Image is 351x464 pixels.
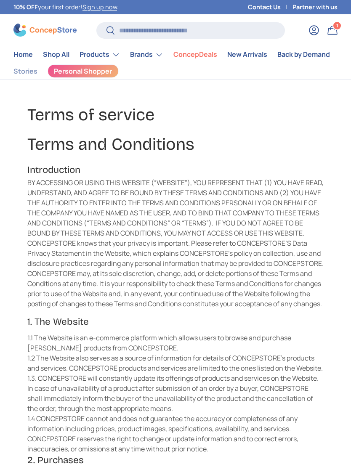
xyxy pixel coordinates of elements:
[27,414,324,454] div: 1.4 CONCEPSTORE cannot and does not guarantee the accuracy or completeness of any information inc...
[173,46,217,63] a: ConcepDeals
[248,3,292,12] a: Contact Us
[336,22,338,29] span: 1
[54,68,112,74] span: Personal Shopper
[125,46,168,63] summary: Brands
[27,178,324,238] span: BY ACCESSING OR USING THIS WEBSITE (“WEBSITE”), YOU REPRESENT THAT (1) YOU HAVE READ, UNDERSTAND,...
[27,268,324,309] p: CONCEPSTORE may, at its sole discretion, change, add, or delete portions of these Terms and Condi...
[13,3,38,11] strong: 10% OFF
[43,46,69,63] a: Shop All
[130,46,163,63] a: Brands
[13,46,33,63] a: Home
[82,3,117,11] a: Sign up now
[13,24,77,37] img: ConcepStore
[27,134,324,155] h1: Terms and Conditions
[80,46,120,63] a: Products
[13,3,119,12] p: your first order! .
[27,104,324,125] h1: Terms of service
[27,353,324,373] div: 1.2 The Website also serves as a source of information for details of CONCEPSTORE’s products and ...
[292,3,338,12] a: Partner with us
[13,63,37,80] a: Stories
[74,46,125,63] summary: Products
[27,373,324,414] div: 1.3. CONCEPSTORE will constantly update its offerings of products and services on the Website. In...
[13,46,338,63] nav: Primary
[27,316,324,328] h5: 1. The Website
[27,164,324,176] h5: Introduction
[27,333,324,353] div: 1.1 The Website is an e-commerce platform which allows users to browse and purchase [PERSON_NAME]...
[277,46,330,63] a: Back by Demand
[227,46,267,63] a: New Arrivals
[13,63,338,80] nav: Secondary
[27,238,324,268] div: CONCEPSTORE knows that your privacy is important. Please refer to CONCEPSTORE’S Data Privacy Stat...
[48,64,119,78] a: Personal Shopper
